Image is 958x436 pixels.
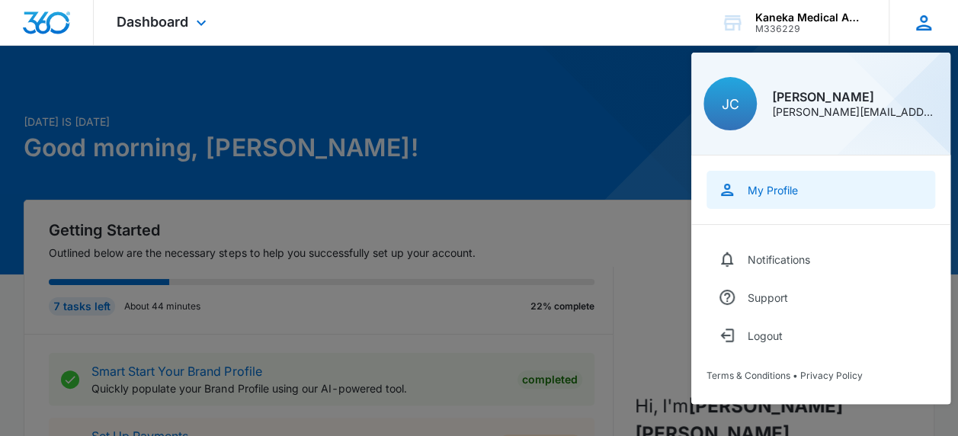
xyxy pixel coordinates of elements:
a: My Profile [706,171,935,209]
div: • [706,370,935,381]
a: Terms & Conditions [706,370,790,381]
a: Support [706,278,935,316]
div: Logout [748,329,783,342]
div: [PERSON_NAME][EMAIL_ADDRESS][PERSON_NAME][DOMAIN_NAME] [772,107,938,117]
div: Notifications [748,253,810,266]
div: My Profile [748,184,798,197]
div: account name [755,11,867,24]
button: Logout [706,316,935,354]
div: account id [755,24,867,34]
span: JC [722,96,739,112]
a: Privacy Policy [800,370,863,381]
div: Support [748,291,788,304]
div: [PERSON_NAME] [772,91,938,103]
a: Notifications [706,240,935,278]
span: Dashboard [117,14,188,30]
